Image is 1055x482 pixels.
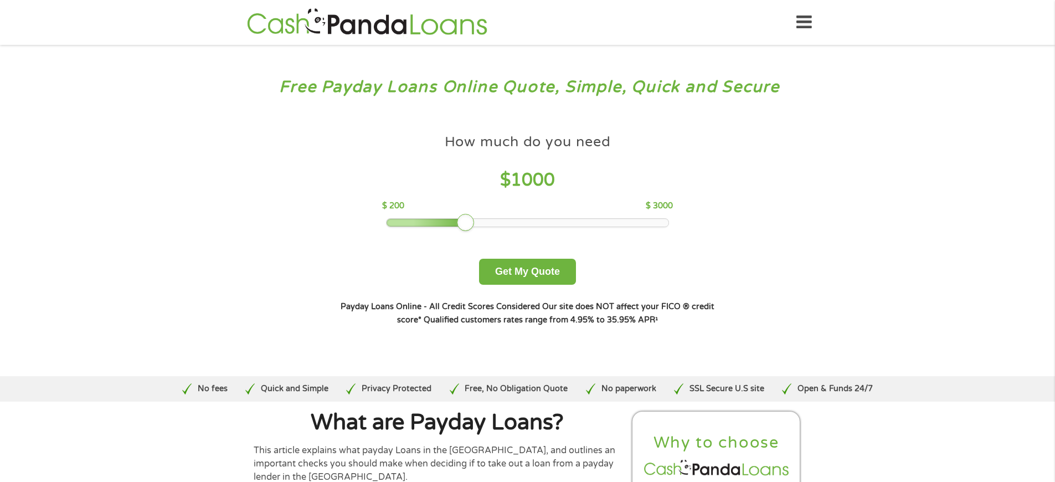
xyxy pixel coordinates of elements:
h4: How much do you need [445,133,611,151]
button: Get My Quote [479,259,576,285]
h3: Free Payday Loans Online Quote, Simple, Quick and Secure [32,77,1023,98]
p: Privacy Protected [362,383,431,395]
p: No fees [198,383,228,395]
h1: What are Payday Loans? [254,412,621,434]
p: $ 200 [382,200,404,212]
p: Open & Funds 24/7 [797,383,873,395]
p: SSL Secure U.S site [689,383,764,395]
p: Free, No Obligation Quote [465,383,568,395]
img: GetLoanNow Logo [244,7,491,38]
p: No paperwork [601,383,656,395]
h4: $ [382,169,673,192]
strong: Payday Loans Online - All Credit Scores Considered [341,302,540,311]
p: Quick and Simple [261,383,328,395]
span: 1000 [511,170,555,191]
p: $ 3000 [646,200,673,212]
strong: Our site does NOT affect your FICO ® credit score* [397,302,714,325]
strong: Qualified customers rates range from 4.95% to 35.95% APR¹ [424,315,658,325]
h2: Why to choose [642,433,791,453]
